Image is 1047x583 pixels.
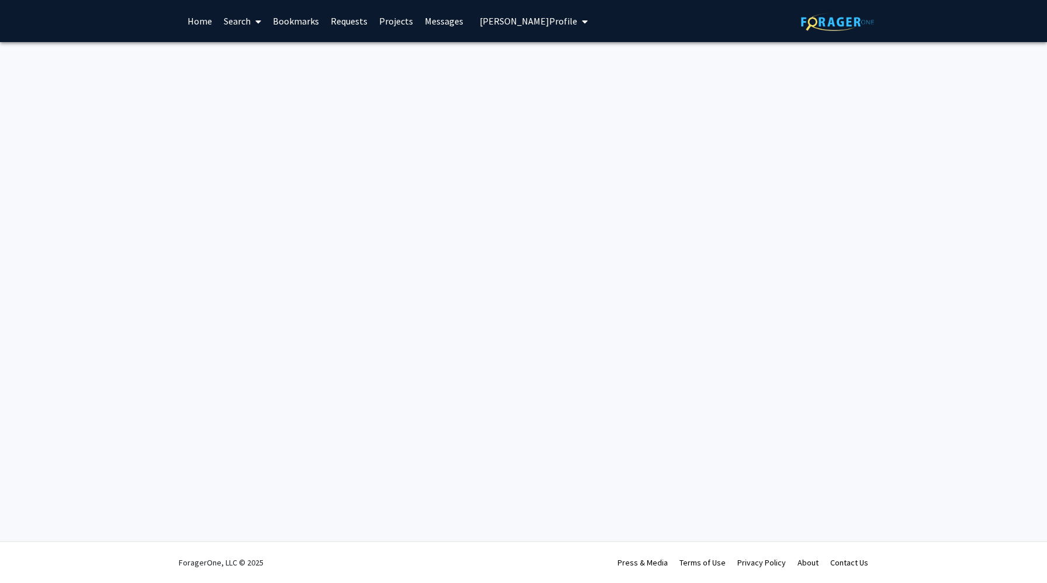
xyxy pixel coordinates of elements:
[830,557,868,568] a: Contact Us
[419,1,469,41] a: Messages
[679,557,726,568] a: Terms of Use
[737,557,786,568] a: Privacy Policy
[267,1,325,41] a: Bookmarks
[218,1,267,41] a: Search
[325,1,373,41] a: Requests
[182,1,218,41] a: Home
[798,557,819,568] a: About
[373,1,419,41] a: Projects
[618,557,668,568] a: Press & Media
[179,542,264,583] div: ForagerOne, LLC © 2025
[801,13,874,31] img: ForagerOne Logo
[480,15,577,27] span: [PERSON_NAME] Profile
